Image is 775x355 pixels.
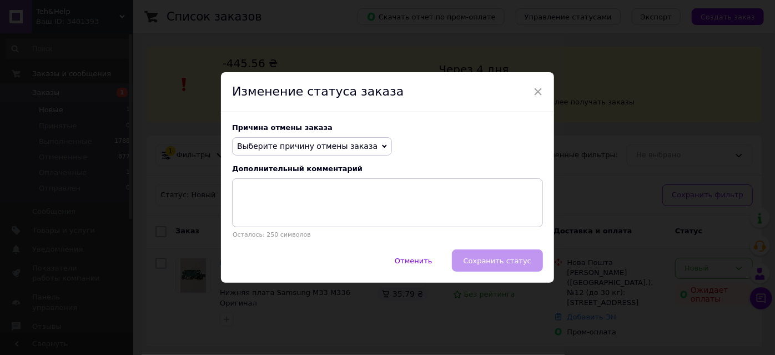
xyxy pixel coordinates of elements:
p: Осталось: 250 символов [232,231,543,238]
span: Выберите причину отмены заказа [237,142,378,151]
div: Причина отмены заказа [232,123,543,132]
button: Отменить [383,249,444,272]
div: Дополнительный комментарий [232,164,543,173]
span: Отменить [395,257,432,265]
div: Изменение статуса заказа [221,72,554,112]
span: × [533,82,543,101]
